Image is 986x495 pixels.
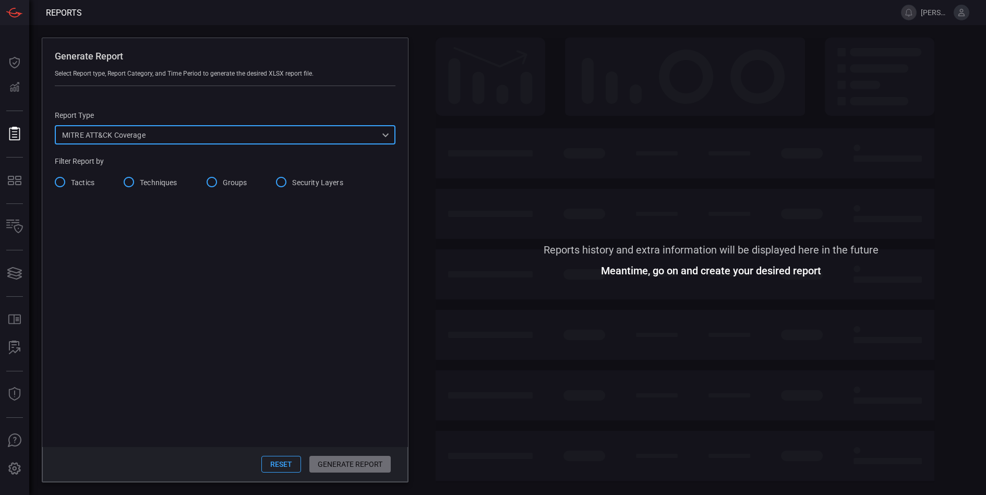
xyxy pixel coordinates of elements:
div: Reports history and extra information will be displayed here in the future [544,246,879,254]
button: Reset [261,456,301,473]
button: MITRE - Detection Posture [2,168,27,193]
span: [PERSON_NAME][EMAIL_ADDRESS][PERSON_NAME][DOMAIN_NAME] [921,8,949,17]
div: Meantime, go on and create your desired report [601,267,821,275]
span: Techniques [140,177,177,188]
button: Ask Us A Question [2,428,27,453]
button: Rule Catalog [2,307,27,332]
button: Reports [2,122,27,147]
button: Cards [2,261,27,286]
div: Generate Report [55,51,395,62]
button: Detections [2,75,27,100]
span: Security Layers [292,177,343,188]
span: Reports [46,8,82,18]
div: Report Type [55,111,395,119]
span: Groups [223,177,247,188]
button: Inventory [2,214,27,239]
span: Tactics [71,177,94,188]
button: Preferences [2,456,27,481]
button: ALERT ANALYSIS [2,335,27,360]
p: MITRE ATT&CK Coverage [62,130,379,140]
div: Filter Report by [55,157,395,165]
div: Select Report type, Report Category, and Time Period to generate the desired XLSX report file. [55,70,395,77]
button: Dashboard [2,50,27,75]
button: Threat Intelligence [2,382,27,407]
